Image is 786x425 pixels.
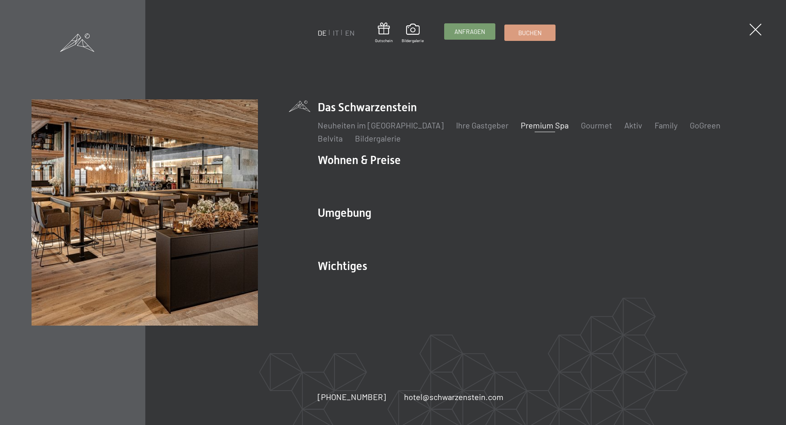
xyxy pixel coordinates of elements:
a: Bildergalerie [355,133,401,143]
a: Bildergalerie [402,24,424,43]
a: Ihre Gastgeber [456,120,508,130]
a: EN [345,28,355,37]
span: Gutschein [375,38,393,43]
a: Gutschein [375,22,393,43]
a: Premium Spa [521,120,569,130]
a: GoGreen [690,120,720,130]
a: Neuheiten im [GEOGRAPHIC_DATA] [318,120,444,130]
span: Anfragen [454,27,485,36]
a: Belvita [318,133,343,143]
a: Aktiv [624,120,642,130]
span: Buchen [518,29,542,37]
a: IT [333,28,339,37]
a: Buchen [505,25,555,40]
a: Anfragen [445,24,495,39]
a: DE [318,28,327,37]
a: Family [655,120,678,130]
span: [PHONE_NUMBER] [318,392,386,402]
img: Ein Wellness-Urlaub in Südtirol – 7.700 m² Spa, 10 Saunen [32,99,258,326]
a: hotel@schwarzenstein.com [404,391,504,403]
a: Gourmet [581,120,612,130]
span: Bildergalerie [402,38,424,43]
a: [PHONE_NUMBER] [318,391,386,403]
